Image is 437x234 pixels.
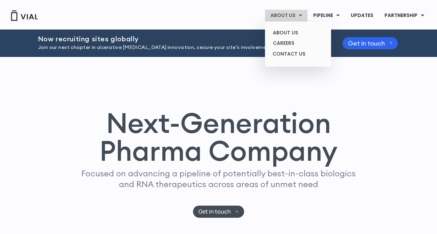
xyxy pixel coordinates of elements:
[199,209,231,214] span: Get in touch
[345,10,379,22] a: UPDATES
[379,10,430,22] a: PARTNERSHIPMenu Toggle
[265,10,307,22] a: ABOUT USMenu Toggle
[267,27,328,38] a: ABOUT US
[348,41,385,46] span: Get in touch
[267,38,328,49] a: CAREERS
[193,206,244,218] a: Get in touch
[79,168,359,190] p: Focused on advancing a pipeline of potentially best-in-class biologics and RNA therapeutics acros...
[267,49,328,60] a: CONTACT US
[10,10,38,21] img: Vial Logo
[68,109,369,165] h1: Next-Generation Pharma Company
[342,37,398,49] a: Get in touch
[308,10,345,22] a: PIPELINEMenu Toggle
[38,35,325,43] h2: Now recruiting sites globally
[38,44,325,51] p: Join our next chapter in ulcerative [MEDICAL_DATA] innovation, secure your site’s involvement [DA...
